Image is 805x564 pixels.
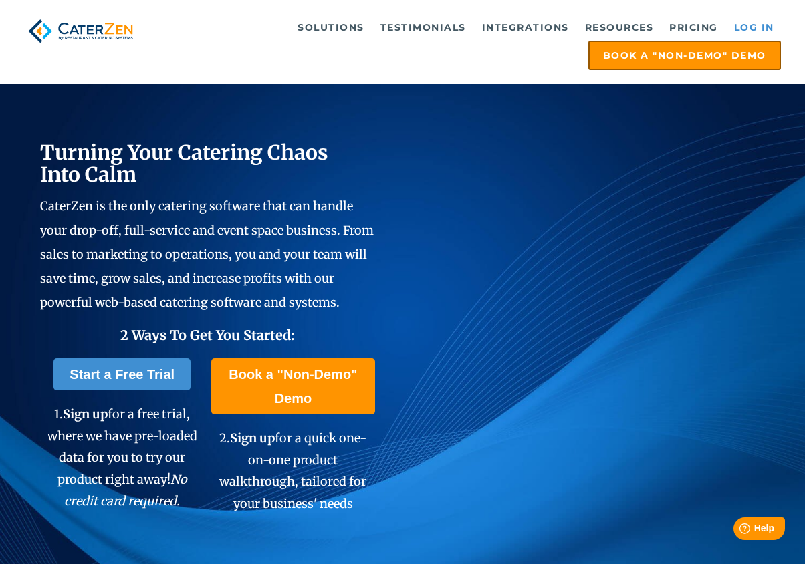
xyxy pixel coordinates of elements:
span: CaterZen is the only catering software that can handle your drop-off, full-service and event spac... [40,198,374,310]
img: caterzen [24,14,137,48]
span: Sign up [63,406,108,422]
a: Log in [727,14,781,41]
a: Pricing [663,14,725,41]
a: Start a Free Trial [53,358,191,390]
span: 2 Ways To Get You Started: [120,327,295,343]
a: Resources [578,14,661,41]
div: Navigation Menu [153,14,781,70]
span: Sign up [230,430,275,446]
em: No credit card required. [64,472,187,509]
a: Book a "Non-Demo" Demo [211,358,375,414]
span: 1. for a free trial, where we have pre-loaded data for you to try our product right away! [47,406,197,509]
a: Integrations [475,14,576,41]
span: 2. for a quick one-on-one product walkthrough, tailored for your business' needs [219,430,366,511]
a: Solutions [291,14,371,41]
a: Testimonials [374,14,473,41]
iframe: Help widget launcher [686,512,790,549]
a: Book a "Non-Demo" Demo [588,41,781,70]
span: Turning Your Catering Chaos Into Calm [40,140,328,187]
